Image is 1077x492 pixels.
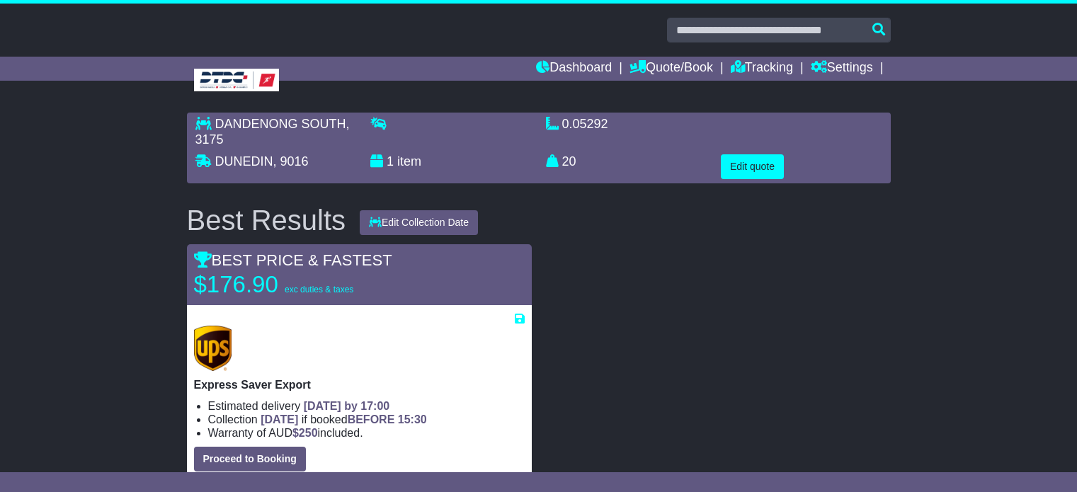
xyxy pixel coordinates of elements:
button: Proceed to Booking [194,447,306,471]
span: exc duties & taxes [285,285,353,294]
img: UPS (new): Express Saver Export [194,326,232,371]
span: 1 [387,154,394,168]
a: Tracking [731,57,793,81]
li: Collection [208,413,525,426]
span: DANDENONG SOUTH [215,117,346,131]
span: item [397,154,421,168]
a: Settings [811,57,873,81]
p: $176.90 [194,270,371,299]
button: Edit Collection Date [360,210,478,235]
span: BEST PRICE & FASTEST [194,251,392,269]
p: Express Saver Export [194,378,525,391]
div: Best Results [180,205,353,236]
span: 15:30 [398,413,427,425]
span: DUNEDIN [215,154,273,168]
span: if booked [261,413,426,425]
span: 20 [562,154,576,168]
span: [DATE] [261,413,298,425]
span: $ [292,427,318,439]
span: 0.05292 [562,117,608,131]
span: , 3175 [195,117,350,147]
li: Estimated delivery [208,399,525,413]
a: Quote/Book [629,57,713,81]
li: Warranty of AUD included. [208,426,525,440]
button: Edit quote [721,154,784,179]
a: Dashboard [536,57,612,81]
span: [DATE] by 17:00 [304,400,390,412]
span: BEFORE [348,413,395,425]
span: , 9016 [273,154,309,168]
span: 250 [299,427,318,439]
